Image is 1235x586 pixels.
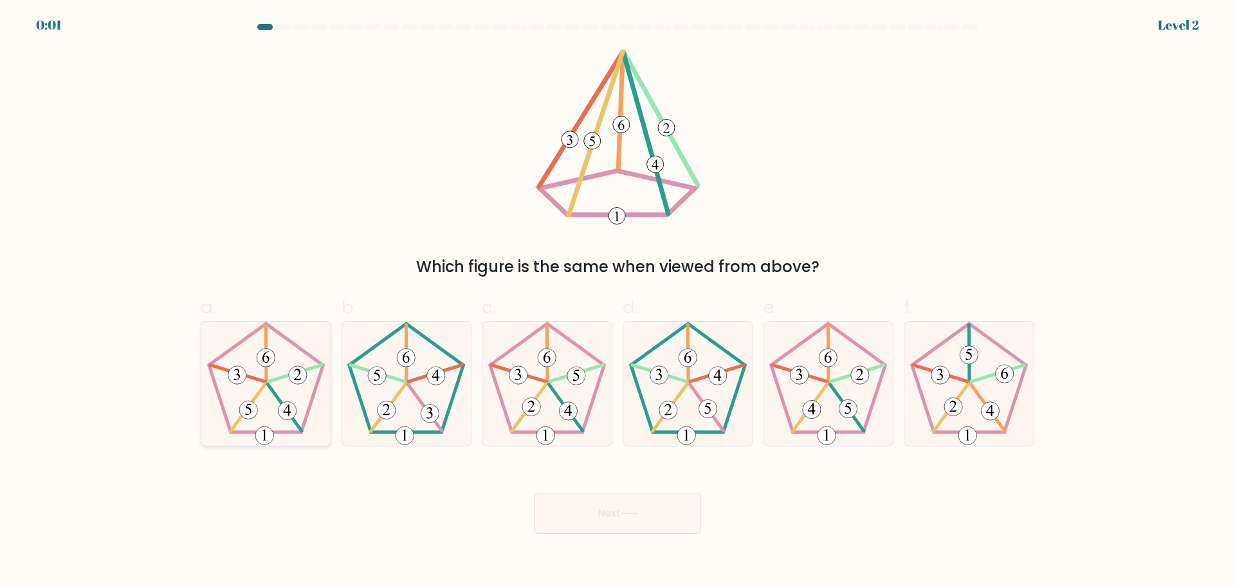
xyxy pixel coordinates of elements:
span: d. [623,295,638,320]
span: e. [764,295,778,320]
span: a. [201,295,216,320]
div: Which figure is the same when viewed from above? [208,255,1027,279]
span: f. [904,295,913,320]
div: Level 2 [1158,15,1199,35]
button: Next [534,493,701,534]
div: 0:01 [36,15,62,35]
span: c. [482,295,496,320]
span: b. [342,295,357,320]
